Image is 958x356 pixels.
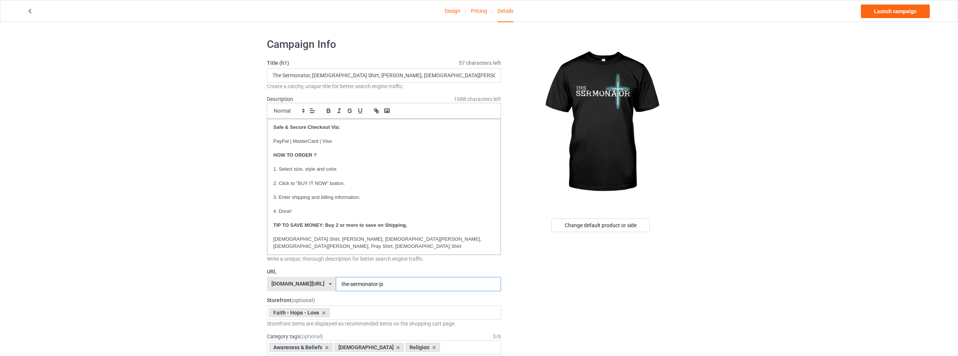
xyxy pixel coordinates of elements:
strong: TIP TO SAVE MONEY: Buy 2 or more to save on Shipping. [273,222,407,228]
span: (optional) [300,333,323,339]
span: (optional) [291,297,315,303]
div: Change default product or side [551,218,650,232]
label: Title (h1) [267,59,501,67]
div: 3 / 6 [493,333,501,340]
label: Storefront [267,296,501,304]
p: 2. Click to "BUY IT NOW" button. [273,180,495,187]
div: [DOMAIN_NAME][URL] [271,281,324,286]
p: PayPal | MasterCard | Visa [273,138,495,145]
div: Storefront items are displayed as recommended items on the shopping cart page. [267,320,501,327]
label: Category tags [267,333,323,340]
p: 4. Done! [273,208,495,215]
strong: HOW TO ORDER ? [273,152,317,158]
div: Religion [405,343,440,352]
span: 57 characters left [459,59,501,67]
a: Design [445,0,460,21]
span: 1688 characters left [454,95,501,103]
div: Awareness & Beliefs [269,343,333,352]
div: Faith - Hope - Love [269,308,330,317]
strong: Safe & Secure Checkout Via: [273,124,340,130]
h1: Campaign Info [267,38,501,51]
label: URL [267,268,501,275]
div: [DEMOGRAPHIC_DATA] [334,343,404,352]
div: Create a catchy, unique title for better search engine traffic. [267,83,501,90]
p: 1. Select size, style and color. [273,166,495,173]
p: 3. Enter shipping and billing information. [273,194,495,201]
div: Write a unique, thorough description for better search engine traffic. [267,255,501,263]
a: Pricing [471,0,487,21]
p: [DEMOGRAPHIC_DATA] Shirt, [PERSON_NAME], [DEMOGRAPHIC_DATA][PERSON_NAME], [DEMOGRAPHIC_DATA][PERS... [273,236,495,250]
a: Launch campaign [861,5,930,18]
div: Details [498,0,513,22]
label: Description [267,96,293,102]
